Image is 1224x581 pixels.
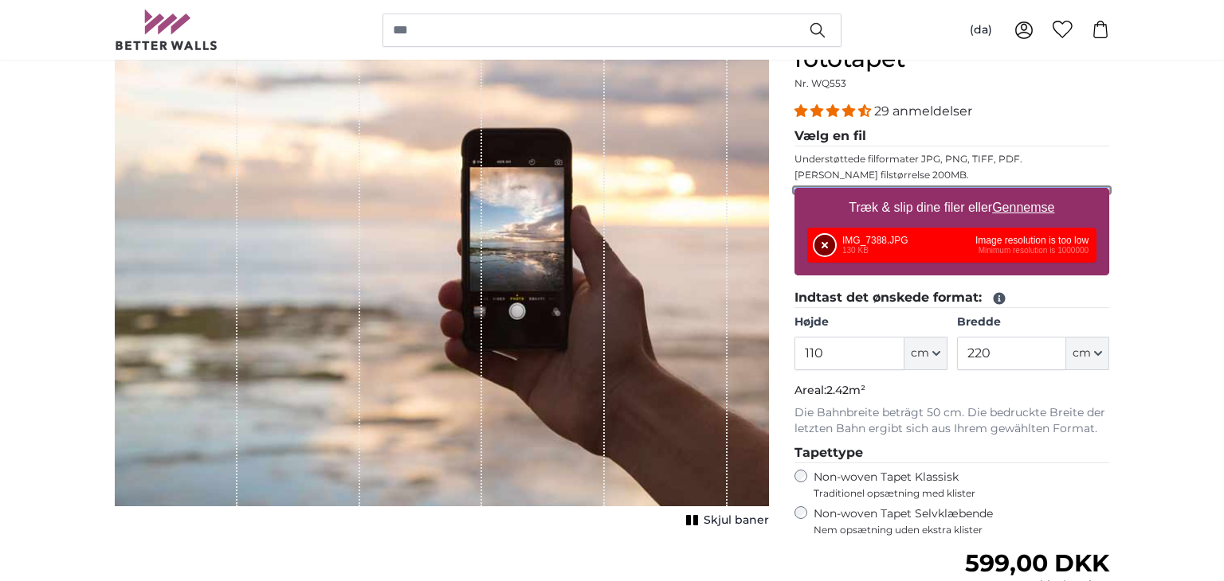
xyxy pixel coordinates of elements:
[794,103,874,119] span: 4.34 stars
[843,192,1061,224] label: Træk & slip dine filer eller
[794,314,947,330] label: Højde
[794,405,1109,437] p: Die Bahnbreite beträgt 50 cm. Die bedruckte Breite der letzten Bahn ergibt sich aus Ihrem gewählt...
[794,288,1109,308] legend: Indtast det ønskede format:
[115,10,218,50] img: Betterwalls
[992,201,1054,214] u: Gennemse
[826,383,865,397] span: 2.42m²
[794,127,1109,146] legend: Vælg en fil
[957,16,1005,45] button: (da)
[794,153,1109,166] p: Understøttede filformater JPG, PNG, TIFF, PDF.
[874,103,972,119] span: 29 anmeldelser
[965,548,1109,578] span: 599,00 DKK
[794,443,1109,463] legend: Tapettype
[681,509,769,532] button: Skjul baner
[704,513,769,528] span: Skjul baner
[911,345,929,361] span: cm
[814,487,1109,500] span: Traditionel opsætning med klister
[1073,345,1091,361] span: cm
[794,383,1109,399] p: Areal:
[814,524,1109,536] span: Nem opsætning uden ekstra klister
[904,337,947,370] button: cm
[957,314,1109,330] label: Bredde
[115,16,769,532] div: 1 of 1
[794,169,1109,181] p: [PERSON_NAME] filstørrelse 200MB.
[814,470,1109,500] label: Non-woven Tapet Klassisk
[814,506,1109,536] label: Non-woven Tapet Selvklæbende
[1066,337,1109,370] button: cm
[794,77,846,89] span: Nr. WQ553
